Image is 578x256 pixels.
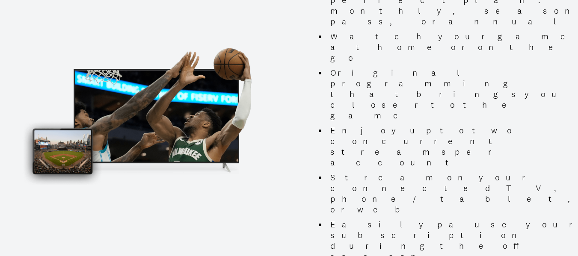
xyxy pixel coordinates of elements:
[21,41,276,185] img: Promotional Image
